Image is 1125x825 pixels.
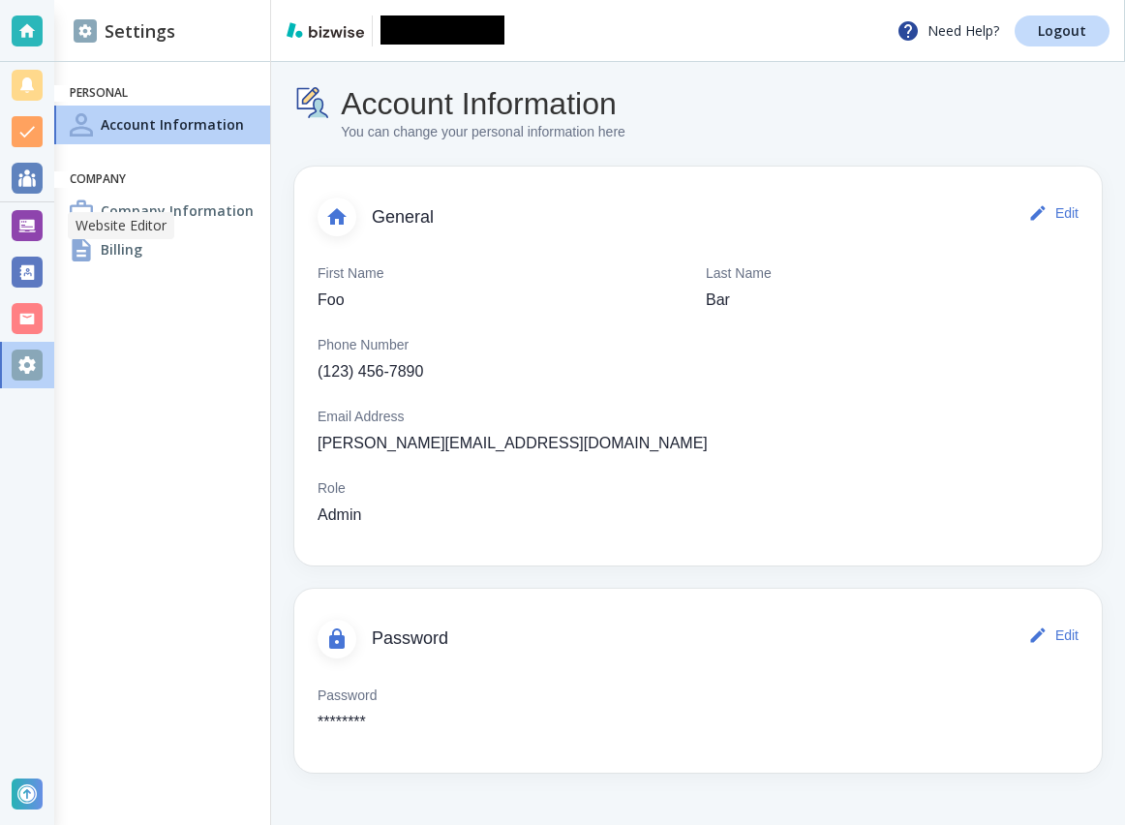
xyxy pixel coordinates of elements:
[1024,194,1086,232] button: Edit
[74,19,97,43] img: DashboardSidebarSettings.svg
[318,335,409,356] p: Phone Number
[380,15,504,45] img: Antonio Clarke
[318,289,345,312] p: Foo
[706,263,772,285] p: Last Name
[70,171,255,188] h6: Company
[318,432,708,455] p: [PERSON_NAME][EMAIL_ADDRESS][DOMAIN_NAME]
[897,19,999,43] p: Need Help?
[318,360,423,383] p: (123) 456-7890
[101,239,142,260] h4: Billing
[372,628,1024,650] span: Password
[706,289,730,312] p: Bar
[294,85,333,122] img: Account Information
[74,18,175,45] h2: Settings
[1038,24,1086,38] p: Logout
[54,106,270,144] a: Account InformationAccount Information
[287,22,364,38] img: bizwise
[372,207,1024,229] span: General
[76,216,167,235] p: Website Editor
[54,192,270,230] a: Company InformationCompany Information
[318,407,404,428] p: Email Address
[318,686,377,707] p: Password
[318,478,346,500] p: Role
[341,122,625,143] p: You can change your personal information here
[54,230,270,269] a: BillingBilling
[318,504,361,527] p: Admin
[341,85,625,122] h4: Account Information
[101,200,254,221] h4: Company Information
[70,85,255,102] h6: Personal
[318,263,383,285] p: First Name
[1015,15,1110,46] a: Logout
[101,114,244,135] h4: Account Information
[1024,616,1086,655] button: Edit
